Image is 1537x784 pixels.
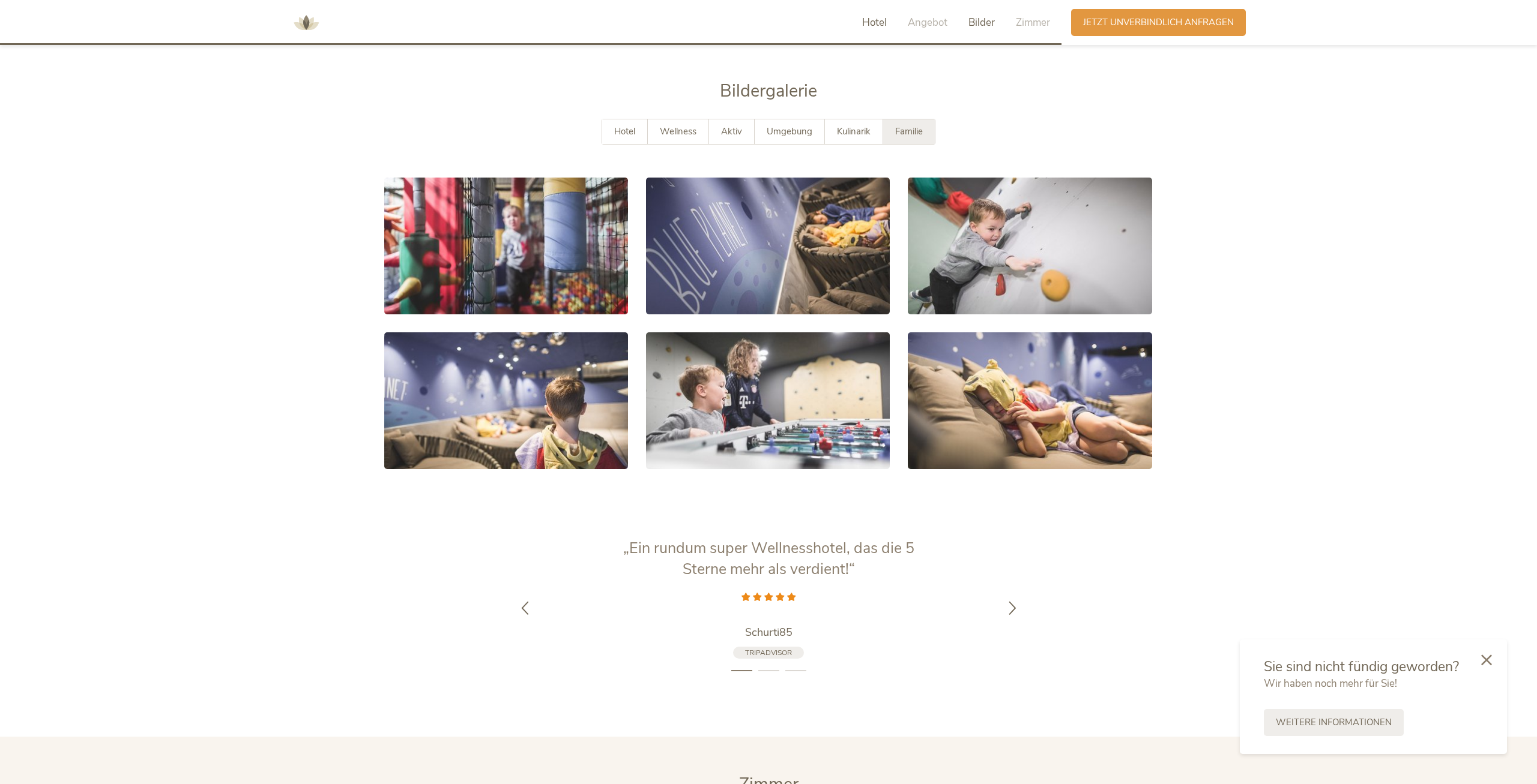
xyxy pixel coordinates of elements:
[721,125,742,137] span: Aktiv
[968,16,995,29] span: Bilder
[614,125,635,137] span: Hotel
[1276,716,1392,729] span: Weitere Informationen
[908,16,947,29] span: Angebot
[288,18,324,26] a: AMONTI & LUNARIS Wellnessresort
[1264,709,1404,736] a: Weitere Informationen
[288,5,324,41] img: AMONTI & LUNARIS Wellnessresort
[618,625,919,640] a: Schurti85
[1264,677,1397,690] span: Wir haben noch mehr für Sie!
[733,647,804,659] a: TripAdvisor
[720,79,817,103] span: Bildergalerie
[1083,16,1234,29] span: Jetzt unverbindlich anfragen
[1264,657,1459,676] span: Sie sind nicht fündig geworden?
[895,125,923,137] span: Familie
[745,648,792,657] span: TripAdvisor
[767,125,812,137] span: Umgebung
[837,125,871,137] span: Kulinarik
[862,16,887,29] span: Hotel
[1016,16,1050,29] span: Zimmer
[660,125,696,137] span: Wellness
[623,538,914,579] span: „Ein rundum super Wellnesshotel, das die 5 Sterne mehr als verdient!“
[745,625,793,639] span: Schurti85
